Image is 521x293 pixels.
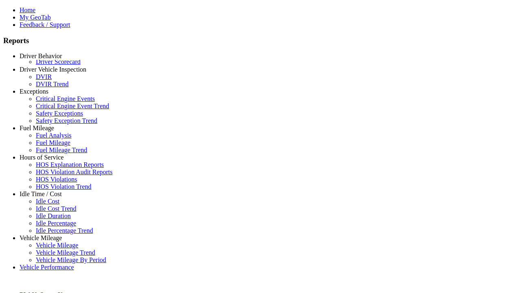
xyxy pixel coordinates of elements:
a: Fuel Mileage [36,139,70,146]
a: Safety Exception Trend [36,117,97,124]
a: My GeoTab [20,14,51,21]
a: Critical Engine Event Trend [36,103,109,109]
a: Driver Scorecard [36,58,81,65]
a: Idle Time / Cost [20,190,62,197]
a: DVIR [36,73,52,80]
a: HOS Violation Audit Reports [36,168,113,175]
a: Home [20,7,35,13]
a: Idle Percentage Trend [36,227,93,234]
a: Idle Duration [36,212,71,219]
a: Exceptions [20,88,48,95]
a: HOS Explanation Reports [36,161,104,168]
a: Idle Cost Trend [36,205,77,212]
a: Vehicle Mileage By Period [36,256,106,263]
a: HOS Violation Trend [36,183,92,190]
a: Fuel Mileage [20,125,54,131]
h3: Reports [3,36,518,45]
a: Vehicle Mileage [20,234,62,241]
a: Idle Cost [36,198,59,205]
a: Idle Percentage [36,220,76,227]
a: Vehicle Mileage Trend [36,249,95,256]
a: HOS Violations [36,176,77,183]
a: Fuel Mileage Trend [36,146,87,153]
a: Driver Vehicle Inspection [20,66,86,73]
a: Hours of Service [20,154,63,161]
a: Safety Exceptions [36,110,83,117]
a: Vehicle Performance [20,264,74,271]
a: Driver Behavior [20,52,62,59]
a: DVIR Trend [36,81,68,87]
a: Vehicle Mileage [36,242,78,249]
a: Critical Engine Events [36,95,95,102]
a: Fuel Analysis [36,132,72,139]
a: Feedback / Support [20,21,70,28]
